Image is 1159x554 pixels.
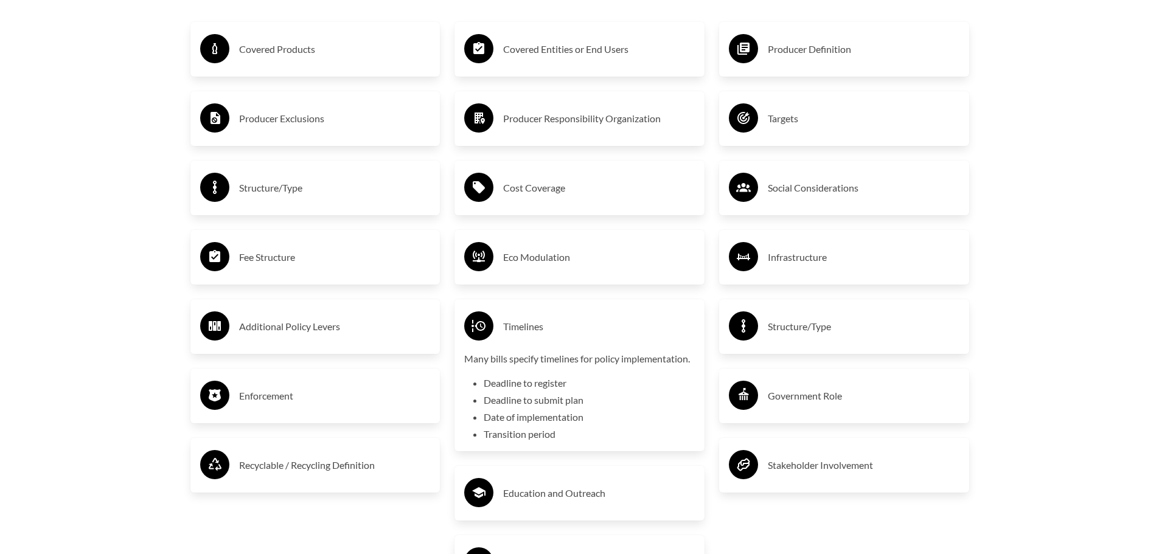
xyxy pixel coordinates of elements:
[484,427,695,441] li: Transition period
[503,248,695,267] h3: Eco Modulation
[239,178,431,198] h3: Structure/Type
[239,109,431,128] h3: Producer Exclusions
[503,40,695,59] h3: Covered Entities or End Users
[484,376,695,390] li: Deadline to register
[239,317,431,336] h3: Additional Policy Levers
[768,40,959,59] h3: Producer Definition
[503,483,695,503] h3: Education and Outreach
[239,40,431,59] h3: Covered Products
[503,317,695,336] h3: Timelines
[464,351,695,366] p: Many bills specify timelines for policy implementation.
[239,248,431,267] h3: Fee Structure
[239,386,431,406] h3: Enforcement
[768,109,959,128] h3: Targets
[503,178,695,198] h3: Cost Coverage
[239,455,431,475] h3: Recyclable / Recycling Definition
[768,248,959,267] h3: Infrastructure
[768,178,959,198] h3: Social Considerations
[768,386,959,406] h3: Government Role
[503,109,695,128] h3: Producer Responsibility Organization
[484,410,695,424] li: Date of implementation
[768,455,959,475] h3: Stakeholder Involvement
[484,393,695,407] li: Deadline to submit plan
[768,317,959,336] h3: Structure/Type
